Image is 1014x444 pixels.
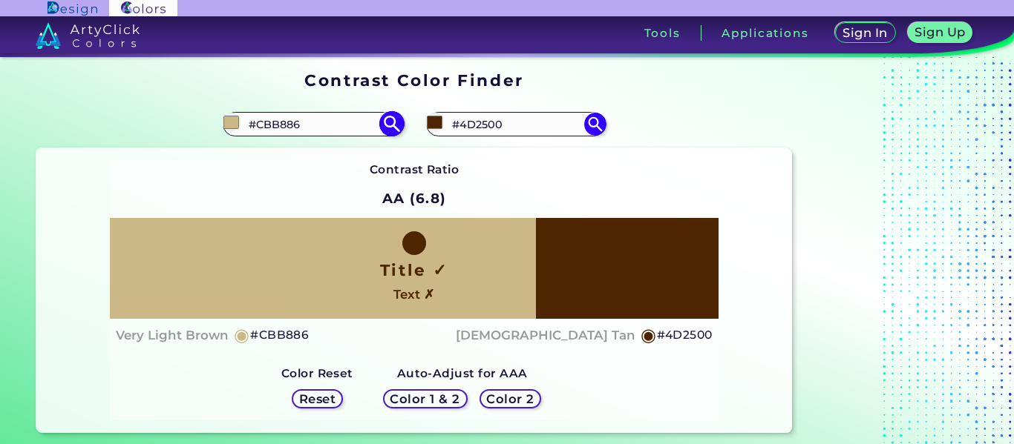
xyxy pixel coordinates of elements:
h4: Very Light Brown [116,325,229,346]
h3: Applications [722,27,808,39]
h5: Reset [299,393,336,405]
h5: Sign In [843,27,887,39]
strong: Contrast Ratio [370,162,459,176]
input: type color 1.. [243,114,382,134]
h5: ◉ [641,326,657,344]
h5: ◉ [234,326,250,344]
h1: Contrast Color Finder [304,69,523,91]
img: ArtyClick Design logo [48,1,97,16]
strong: Color Reset [281,366,353,380]
h5: Color 2 [486,393,534,405]
img: icon search [379,111,405,137]
h1: Title ✓ [380,259,448,281]
h5: #4D2500 [657,325,713,345]
h3: Tools [644,27,681,39]
h5: #CBB886 [250,325,309,345]
h2: AA (6.8) [376,182,454,215]
a: Sign Up [908,22,973,43]
img: logo_artyclick_colors_white.svg [36,22,140,49]
strong: Auto-Adjust for AAA [397,366,528,380]
img: icon search [584,113,606,135]
h5: Sign Up [915,26,965,38]
h5: Color 1 & 2 [390,393,459,405]
h4: [DEMOGRAPHIC_DATA] Tan [456,325,635,346]
a: Sign In [835,22,896,43]
h4: Text ✗ [393,284,434,305]
input: type color 2.. [447,114,585,134]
